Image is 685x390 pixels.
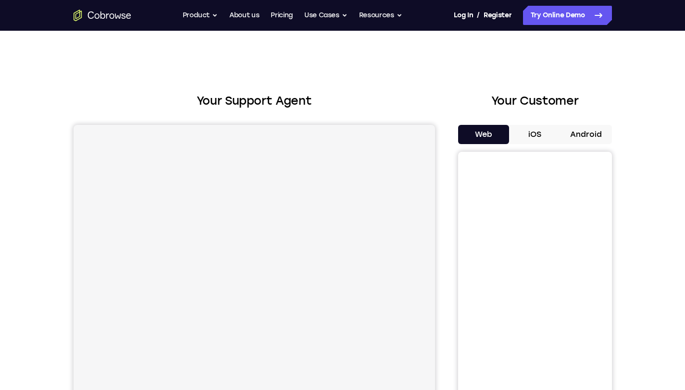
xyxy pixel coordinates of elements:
[560,125,612,144] button: Android
[74,92,435,110] h2: Your Support Agent
[229,6,259,25] a: About us
[74,10,131,21] a: Go to the home page
[271,6,293,25] a: Pricing
[509,125,560,144] button: iOS
[523,6,612,25] a: Try Online Demo
[458,92,612,110] h2: Your Customer
[304,6,348,25] button: Use Cases
[477,10,480,21] span: /
[183,6,218,25] button: Product
[484,6,511,25] a: Register
[454,6,473,25] a: Log In
[359,6,402,25] button: Resources
[458,125,510,144] button: Web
